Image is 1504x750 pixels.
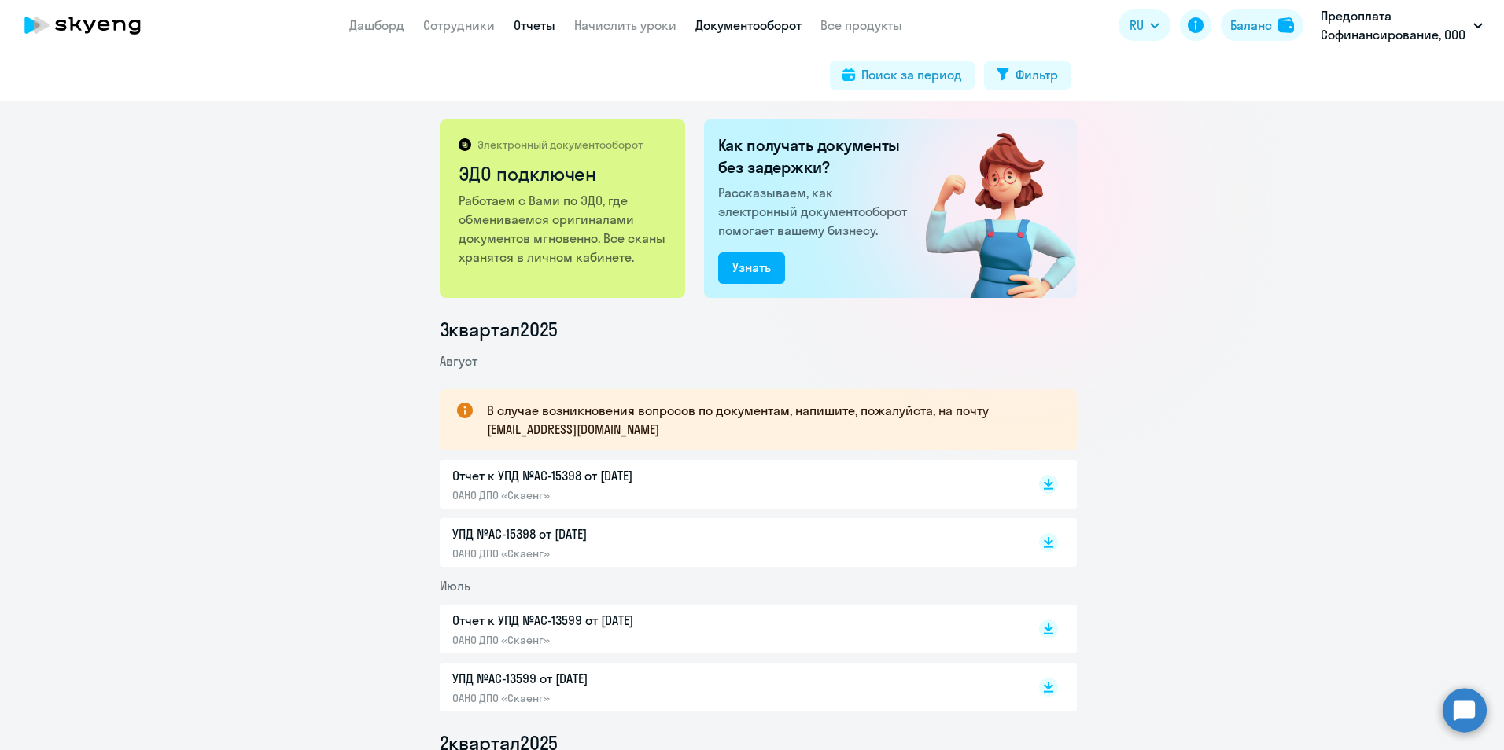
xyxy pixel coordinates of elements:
p: УПД №AC-13599 от [DATE] [452,669,783,688]
a: Отчет к УПД №AC-15398 от [DATE]ОАНО ДПО «Скаенг» [452,466,1006,502]
div: Узнать [732,258,771,277]
h2: ЭДО подключен [459,161,669,186]
div: Фильтр [1016,65,1058,84]
p: В случае возникновения вопросов по документам, напишите, пожалуйста, на почту [EMAIL_ADDRESS][DOM... [487,401,1049,439]
p: Рассказываем, как электронный документооборот помогает вашему бизнесу. [718,183,913,240]
div: Поиск за период [861,65,962,84]
p: ОАНО ДПО «Скаенг» [452,546,783,561]
span: Август [440,353,477,369]
p: Отчет к УПД №AC-15398 от [DATE] [452,466,783,485]
button: Фильтр [984,61,1071,90]
p: ОАНО ДПО «Скаенг» [452,488,783,502]
p: Предоплата Софинансирование, ООО "ХАЯТ КИМЬЯ" [1321,6,1467,44]
p: Электронный документооборот [477,138,643,152]
a: Сотрудники [423,17,495,33]
h2: Как получать документы без задержки? [718,134,913,178]
a: УПД №AC-13599 от [DATE]ОАНО ДПО «Скаенг» [452,669,1006,705]
a: Начислить уроки [574,17,676,33]
a: Дашборд [349,17,404,33]
img: connected [900,119,1077,298]
p: ОАНО ДПО «Скаенг» [452,691,783,705]
div: Баланс [1230,16,1272,35]
a: Отчет к УПД №AC-13599 от [DATE]ОАНО ДПО «Скаенг» [452,611,1006,647]
span: Июль [440,578,470,594]
a: Отчеты [514,17,555,33]
p: Работаем с Вами по ЭДО, где обмениваемся оригиналами документов мгновенно. Все сканы хранятся в л... [459,191,669,267]
a: УПД №AC-15398 от [DATE]ОАНО ДПО «Скаенг» [452,524,1006,561]
span: RU [1130,16,1144,35]
button: RU [1119,9,1170,41]
p: УПД №AC-15398 от [DATE] [452,524,783,543]
p: Отчет к УПД №AC-13599 от [DATE] [452,611,783,630]
button: Балансbalance [1221,9,1303,41]
button: Поиск за период [830,61,975,90]
img: balance [1278,17,1294,33]
a: Все продукты [820,17,902,33]
li: 3 квартал 2025 [440,317,1077,342]
button: Узнать [718,252,785,284]
button: Предоплата Софинансирование, ООО "ХАЯТ КИМЬЯ" [1313,6,1491,44]
p: ОАНО ДПО «Скаенг» [452,633,783,647]
a: Документооборот [695,17,802,33]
